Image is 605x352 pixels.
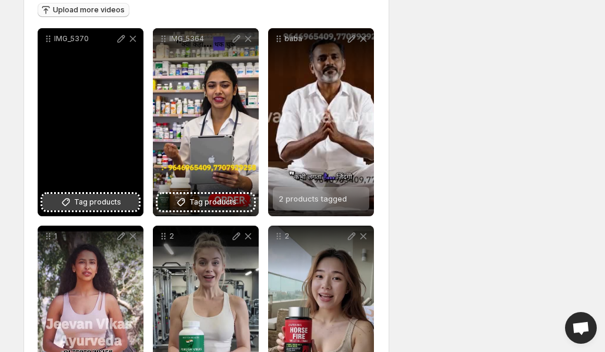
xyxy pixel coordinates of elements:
span: Tag products [189,196,236,208]
p: 2 [285,232,346,241]
div: IMG_5364Tag products [153,28,259,216]
p: 1 [54,232,115,241]
p: IMG_5370 [54,34,115,43]
span: Tag products [74,196,121,208]
a: Open chat [565,312,597,344]
div: IMG_5370Tag products [38,28,143,216]
p: baba [285,34,346,43]
button: Tag products [42,194,139,210]
button: Tag products [158,194,254,210]
span: Upload more videos [53,5,125,15]
div: baba2 products tagged [268,28,374,216]
p: 2 [169,232,230,241]
p: IMG_5364 [169,34,230,43]
button: Upload more videos [38,3,129,17]
span: 2 products tagged [279,194,347,203]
